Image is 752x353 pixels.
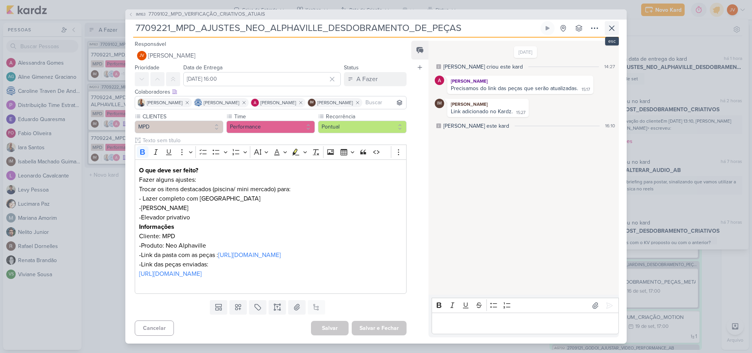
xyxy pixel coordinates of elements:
p: Cliente: MPD [139,232,402,241]
div: esc [605,37,619,45]
label: Prioridade [135,64,159,71]
p: -Link da pasta com as peças : [139,250,402,260]
div: Isabella Machado Guimarães [308,99,316,107]
p: IM [437,101,442,106]
a: [URL][DOMAIN_NAME] [218,251,281,259]
span: [PERSON_NAME] [260,99,296,106]
img: Iara Santos [137,99,145,107]
div: 15:27 [516,110,526,116]
input: Texto sem título [141,136,407,145]
span: [PERSON_NAME] [148,51,195,60]
p: -[PERSON_NAME] -Elevador privativo [139,203,402,222]
label: CLIENTES [142,112,223,121]
p: Trocar os itens destacados (piscina/ mini mercado) para: - Lazer completo com [GEOGRAPHIC_DATA] [139,185,402,203]
span: [PERSON_NAME] [147,99,183,106]
p: -Produto: Neo Alphaville [139,241,402,250]
label: Data de Entrega [183,64,222,71]
div: 14:27 [604,63,615,70]
div: Ligar relógio [544,25,551,31]
div: Link adicionado no Kardz. [451,108,513,115]
button: Performance [226,121,315,133]
input: Buscar [364,98,405,107]
strong: O que deve ser feito? [139,167,198,174]
button: Cancelar [135,320,174,336]
div: Editor toolbar [432,298,619,313]
span: [PERSON_NAME] [204,99,239,106]
div: Isabella Machado Guimarães [435,99,444,108]
label: Responsável [135,41,166,47]
div: [PERSON_NAME] este kard [443,122,509,130]
div: Precisamos do link das peças que serão atualizadas. [451,85,578,92]
input: Kard Sem Título [133,21,539,35]
div: Editor toolbar [135,145,407,160]
strong: Informações [139,223,174,231]
label: Recorrência [325,112,407,121]
img: Alessandra Gomes [435,76,444,85]
label: Status [344,64,359,71]
div: A Fazer [356,74,378,84]
img: Alessandra Gomes [251,99,259,107]
p: -Link das peças enviadas: [139,260,402,269]
p: IM [310,101,314,105]
div: [PERSON_NAME] criou este kard [443,63,523,71]
span: [PERSON_NAME] [317,99,353,106]
div: Colaboradores [135,88,407,96]
p: Fazer alguns ajustes: [139,175,402,185]
div: [PERSON_NAME] [449,100,527,108]
button: A Fazer [344,72,407,86]
div: 16:10 [605,122,615,129]
button: MPD [135,121,223,133]
div: Joney Viana [137,51,146,60]
input: Select a date [183,72,341,86]
div: 15:17 [582,87,590,93]
button: Pontual [318,121,407,133]
div: [PERSON_NAME] [449,77,592,85]
a: [URL][DOMAIN_NAME] [139,270,202,278]
div: Editor editing area: main [432,313,619,334]
div: Editor editing area: main [135,159,407,294]
label: Time [233,112,315,121]
img: Caroline Traven De Andrade [194,99,202,107]
p: JV [139,54,144,58]
button: JV [PERSON_NAME] [135,49,407,63]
